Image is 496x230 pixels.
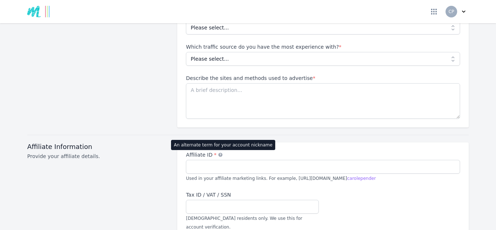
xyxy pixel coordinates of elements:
[186,216,302,230] span: [DEMOGRAPHIC_DATA] residents only. We use this for account verification.
[186,43,460,51] label: Which traffic source do you have the most experience with?
[171,140,276,150] div: An alternate term for your account nickname
[27,142,168,151] h3: Affiliate Information
[186,176,376,181] span: Used in your affiliate marketing links. For example, [URL][DOMAIN_NAME]
[27,153,168,160] p: Provide your affiliate details.
[186,191,318,198] label: Tax ID / VAT / SSN
[186,151,460,158] label: Affiliate ID
[186,74,460,82] label: Describe the sites and methods used to advertise
[347,176,376,181] span: carolepender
